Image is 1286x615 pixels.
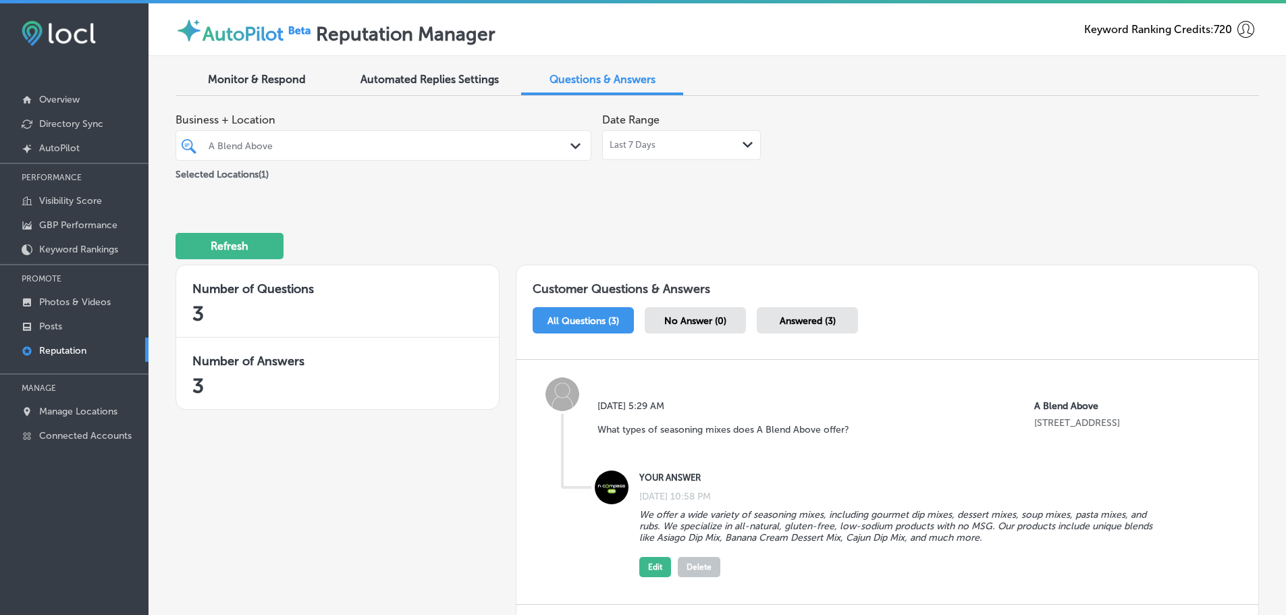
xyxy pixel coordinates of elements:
h3: Number of Answers [192,354,483,369]
h1: Customer Questions & Answers [516,265,1258,302]
label: [DATE] 5:29 AM [597,400,859,412]
button: Delete [678,557,720,577]
p: Reputation [39,345,86,356]
p: What types of seasoning mixes does A Blend Above offer? [597,424,849,435]
span: Answered (3) [780,315,836,327]
span: Monitor & Respond [208,73,306,86]
p: GBP Performance [39,219,117,231]
p: Manage Locations [39,406,117,417]
p: 289 Westmeadow Pl [1034,417,1163,429]
label: [DATE] 10:58 PM [639,491,711,502]
span: Business + Location [176,113,591,126]
p: Photos & Videos [39,296,111,308]
span: All Questions (3) [547,315,619,327]
p: Selected Locations ( 1 ) [176,163,269,180]
span: Questions & Answers [550,73,655,86]
div: A Blend Above [209,140,572,151]
p: Overview [39,94,80,105]
span: Last 7 Days [610,140,655,151]
h2: 3 [192,302,483,326]
p: A Blend Above [1034,400,1163,412]
p: Keyword Rankings [39,244,118,255]
img: autopilot-icon [176,17,203,44]
span: No Answer (0) [664,315,726,327]
p: AutoPilot [39,142,80,154]
p: Connected Accounts [39,430,132,442]
p: We offer a wide variety of seasoning mixes, including gourmet dip mixes, dessert mixes, soup mixe... [639,509,1158,543]
span: Automated Replies Settings [360,73,499,86]
label: AutoPilot [203,23,284,45]
p: Directory Sync [39,118,103,130]
img: fda3e92497d09a02dc62c9cd864e3231.png [22,21,96,46]
button: Edit [639,557,671,577]
label: Reputation Manager [316,23,495,45]
label: YOUR ANSWER [639,473,1158,483]
button: Refresh [176,233,284,259]
p: Visibility Score [39,195,102,207]
p: Posts [39,321,62,332]
h2: 3 [192,374,483,398]
label: Date Range [602,113,660,126]
h3: Number of Questions [192,282,483,296]
span: Keyword Ranking Credits: 720 [1084,23,1232,36]
img: Beta [284,23,316,37]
